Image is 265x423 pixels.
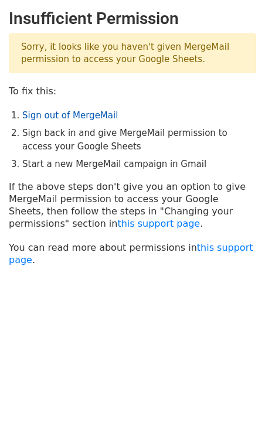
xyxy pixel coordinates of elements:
p: Sorry, it looks like you haven't given MergeMail permission to access your Google Sheets. [9,33,256,73]
iframe: Chat Widget [206,367,265,423]
h2: Insufficient Permission [9,9,256,29]
li: Start a new MergeMail campaign in Gmail [22,158,256,171]
p: To fix this: [9,85,256,97]
a: this support page [117,218,200,229]
p: If the above steps don't give you an option to give MergeMail permission to access your Google Sh... [9,180,256,230]
a: Sign out of MergeMail [22,110,118,121]
p: You can read more about permissions in . [9,241,256,266]
a: this support page [9,242,253,265]
li: Sign back in and give MergeMail permission to access your Google Sheets [22,127,256,153]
